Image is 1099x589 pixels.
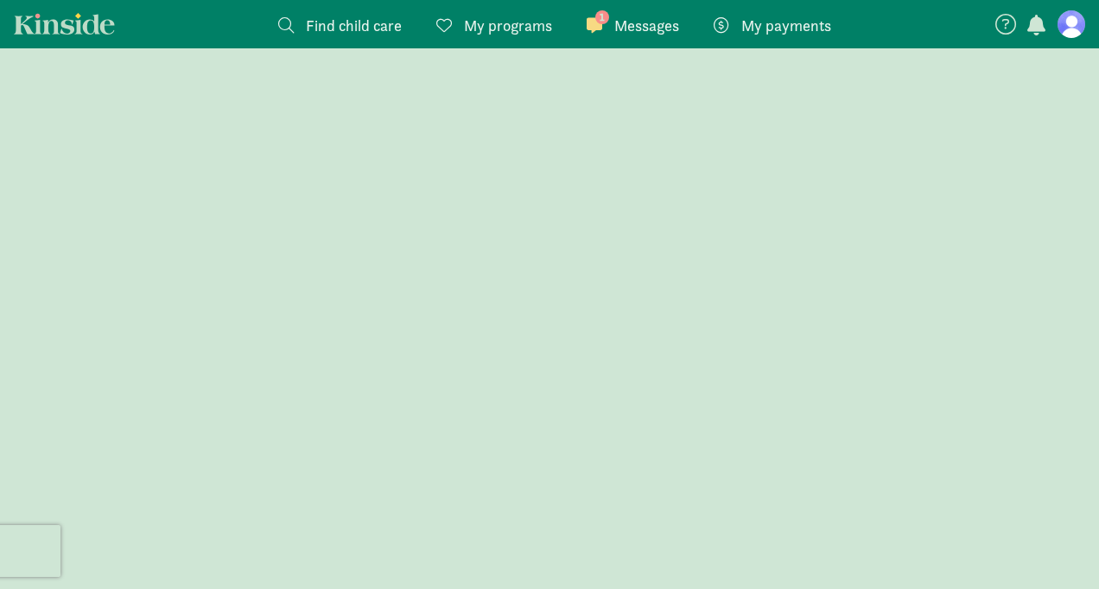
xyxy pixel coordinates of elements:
span: Find child care [306,14,402,37]
span: My programs [464,14,552,37]
a: Kinside [14,13,115,35]
span: Messages [614,14,679,37]
span: 1 [595,10,609,24]
span: My payments [741,14,831,37]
